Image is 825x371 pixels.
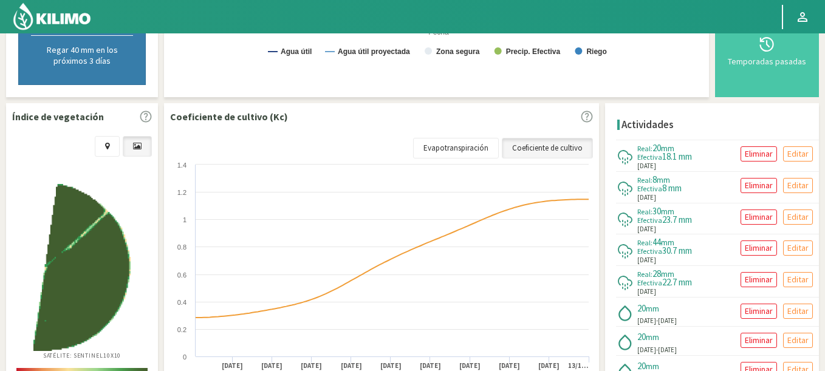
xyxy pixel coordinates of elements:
[646,303,659,314] span: mm
[741,178,777,193] button: Eliminar
[637,207,652,216] span: Real:
[301,361,322,370] text: [DATE]
[787,333,809,347] p: Editar
[662,214,692,225] span: 23.7 mm
[658,345,677,354] span: [DATE]
[12,2,92,31] img: Kilimo
[652,268,661,279] span: 28
[787,210,809,224] p: Editar
[637,287,656,297] span: [DATE]
[745,147,773,161] p: Eliminar
[657,174,670,185] span: mm
[177,162,187,169] text: 1.4
[745,210,773,224] p: Eliminar
[621,119,674,131] h4: Actividades
[177,326,187,333] text: 0.2
[177,299,187,306] text: 0.4
[637,247,662,256] span: Efectiva
[745,304,773,318] p: Eliminar
[103,352,122,359] span: 10X10
[586,47,606,56] text: Riego
[661,268,674,279] span: mm
[637,278,662,287] span: Efectiva
[787,304,809,318] p: Editar
[31,44,133,66] p: Regar 40 mm en los próximos 3 días
[646,332,659,342] span: mm
[783,333,813,348] button: Editar
[281,47,312,56] text: Agua útil
[787,179,809,192] p: Editar
[745,273,773,287] p: Eliminar
[538,361,560,370] text: [DATE]
[420,361,441,370] text: [DATE]
[662,151,692,162] span: 18.1 mm
[652,142,661,154] span: 20
[637,255,656,265] span: [DATE]
[637,316,656,326] span: [DATE]
[637,216,662,225] span: Efectiva
[43,351,122,360] p: Satélite: Sentinel
[637,302,646,314] span: 20
[745,179,773,192] p: Eliminar
[183,353,187,361] text: 0
[637,175,652,185] span: Real:
[783,272,813,287] button: Editar
[637,192,656,203] span: [DATE]
[637,331,646,342] span: 20
[637,144,652,153] span: Real:
[741,240,777,256] button: Eliminar
[741,272,777,287] button: Eliminar
[436,47,480,56] text: Zona segura
[652,236,661,248] span: 44
[341,361,362,370] text: [DATE]
[661,206,674,217] span: mm
[652,174,657,185] span: 8
[783,240,813,256] button: Editar
[783,209,813,225] button: Editar
[222,361,243,370] text: [DATE]
[652,205,661,217] span: 30
[787,273,809,287] p: Editar
[637,345,656,355] span: [DATE]
[33,184,130,351] img: ce7184e3-e69b-466d-8a89-01b640b6f1e8_-_sentinel_-_2025-10-02.png
[637,270,652,279] span: Real:
[177,189,187,196] text: 1.2
[459,361,481,370] text: [DATE]
[721,9,813,91] button: Temporadas pasadas
[506,47,561,56] text: Precip. Efectiva
[656,316,658,325] span: -
[637,161,656,171] span: [DATE]
[637,224,656,234] span: [DATE]
[380,361,402,370] text: [DATE]
[725,57,809,66] div: Temporadas pasadas
[658,316,677,325] span: [DATE]
[637,184,662,193] span: Efectiva
[741,304,777,319] button: Eliminar
[637,238,652,247] span: Real:
[662,276,692,288] span: 22.7 mm
[741,146,777,162] button: Eliminar
[261,361,282,370] text: [DATE]
[787,147,809,161] p: Editar
[662,182,682,194] span: 8 mm
[183,216,187,223] text: 1
[662,245,692,256] span: 30.7 mm
[661,143,674,154] span: mm
[787,241,809,255] p: Editar
[783,304,813,319] button: Editar
[12,109,104,124] p: Índice de vegetación
[745,333,773,347] p: Eliminar
[637,152,662,162] span: Efectiva
[741,333,777,348] button: Eliminar
[661,237,674,248] span: mm
[741,209,777,225] button: Eliminar
[656,345,658,354] span: -
[783,146,813,162] button: Editar
[568,361,588,370] text: 13/1…
[338,47,410,56] text: Agua útil proyectada
[413,138,499,158] a: Evapotranspiración
[177,271,187,279] text: 0.6
[783,178,813,193] button: Editar
[745,241,773,255] p: Eliminar
[170,109,288,124] p: Coeficiente de cultivo (Kc)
